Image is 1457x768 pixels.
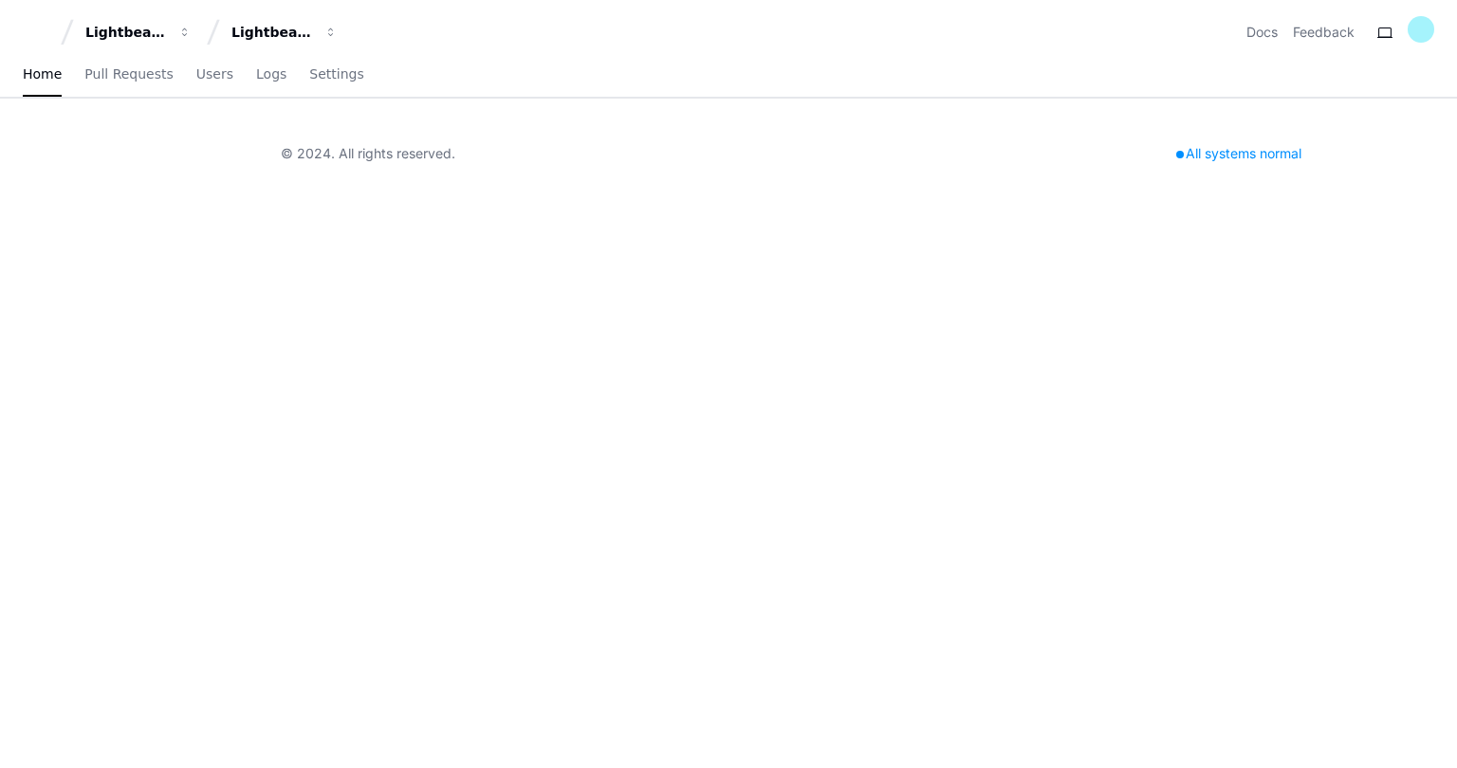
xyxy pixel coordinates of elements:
[309,53,363,97] a: Settings
[23,68,62,80] span: Home
[256,68,286,80] span: Logs
[1293,23,1355,42] button: Feedback
[231,23,313,42] div: Lightbeam Health Solutions
[256,53,286,97] a: Logs
[196,53,233,97] a: Users
[78,15,199,49] button: Lightbeam Health
[84,68,173,80] span: Pull Requests
[1246,23,1278,42] a: Docs
[85,23,167,42] div: Lightbeam Health
[1165,140,1313,167] div: All systems normal
[224,15,345,49] button: Lightbeam Health Solutions
[196,68,233,80] span: Users
[309,68,363,80] span: Settings
[84,53,173,97] a: Pull Requests
[281,144,455,163] div: © 2024. All rights reserved.
[23,53,62,97] a: Home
